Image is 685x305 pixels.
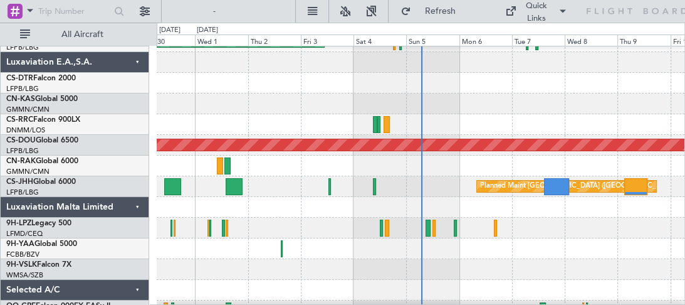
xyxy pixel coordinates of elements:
span: 9H-VSLK [6,261,37,269]
span: CS-RRC [6,116,33,124]
a: CN-KASGlobal 5000 [6,95,78,103]
button: Refresh [395,1,470,21]
a: CS-DOUGlobal 6500 [6,137,78,144]
a: GMMN/CMN [6,167,50,176]
a: CS-RRCFalcon 900LX [6,116,80,124]
a: DNMM/LOS [6,126,45,135]
a: CS-DTRFalcon 2000 [6,75,76,82]
span: CN-KAS [6,95,35,103]
a: 9H-LPZLegacy 500 [6,220,71,227]
div: [DATE] [197,25,218,36]
span: CS-DTR [6,75,33,82]
div: Tue 7 [512,35,565,46]
a: LFPB/LBG [6,43,39,52]
div: Thu 9 [617,35,670,46]
div: Planned Maint [GEOGRAPHIC_DATA] ([GEOGRAPHIC_DATA]) [480,177,677,196]
span: CN-RAK [6,158,36,165]
a: 9H-YAAGlobal 5000 [6,240,77,248]
a: LFPB/LBG [6,146,39,156]
div: Wed 1 [195,35,248,46]
div: Tue 30 [142,35,195,46]
span: 9H-LPZ [6,220,31,227]
a: LFPB/LBG [6,84,39,94]
div: Sun 5 [406,35,459,46]
button: All Aircraft [14,24,136,45]
span: 9H-YAA [6,240,34,248]
button: Quick Links [499,1,574,21]
div: Mon 6 [459,35,512,46]
a: GMMN/CMN [6,105,50,114]
div: [DATE] [159,25,180,36]
div: Sat 4 [353,35,406,46]
input: Trip Number [38,2,110,21]
a: WMSA/SZB [6,270,43,280]
a: LFPB/LBG [6,188,39,197]
a: CS-JHHGlobal 6000 [6,178,76,186]
div: Wed 8 [565,35,617,46]
a: 9H-VSLKFalcon 7X [6,261,71,269]
a: LFMD/CEQ [6,229,43,238]
div: Thu 2 [248,35,301,46]
a: CN-RAKGlobal 6000 [6,158,78,165]
span: Refresh [414,7,466,16]
span: All Aircraft [33,30,132,39]
span: CS-DOU [6,137,36,144]
a: FCBB/BZV [6,250,39,259]
div: Fri 3 [301,35,353,46]
span: CS-JHH [6,178,33,186]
